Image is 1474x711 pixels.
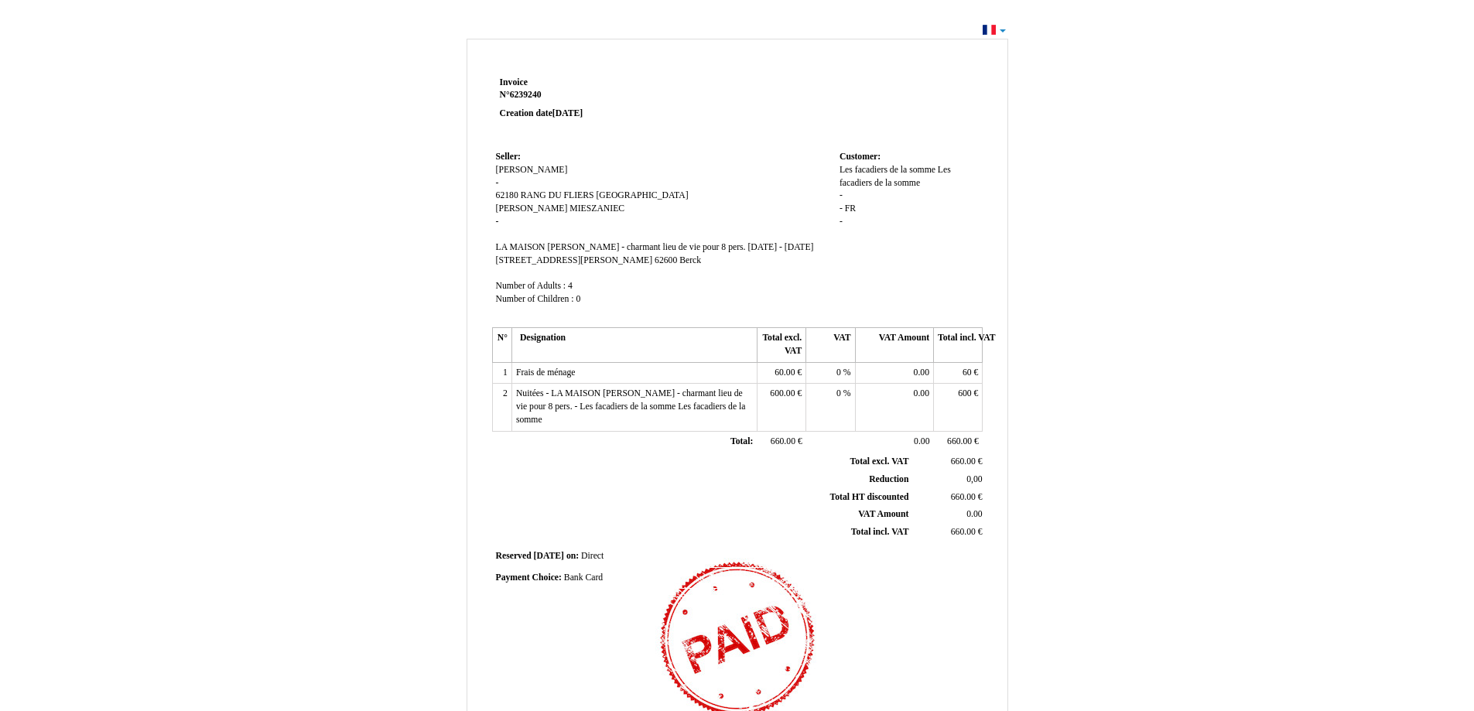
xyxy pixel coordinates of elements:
span: 60.00 [775,367,795,378]
span: Reserved [496,551,532,561]
span: Total HT discounted [829,492,908,502]
span: Frais de ménage [516,367,576,378]
span: 0 [576,294,580,304]
span: 62180 [496,190,518,200]
th: VAT [806,328,855,362]
span: [DATE] [534,551,564,561]
span: MIESZANIEC [569,203,624,214]
span: 62600 [655,255,677,265]
span: VAT Amount [858,509,908,519]
span: - [840,217,843,227]
th: N° [492,328,511,362]
span: Invoice [500,77,528,87]
span: [DATE] [552,108,583,118]
span: on: [566,551,579,561]
span: 600 [958,388,972,398]
td: 2 [492,384,511,431]
span: 660.00 [947,436,972,446]
span: LA MAISON [PERSON_NAME] - charmant lieu de vie pour 8 pers. [496,242,746,252]
span: Nuitées - LA MAISON [PERSON_NAME] - charmant lieu de vie pour 8 pers. - Les facadiers de la somme... [516,388,746,424]
th: Designation [511,328,757,362]
span: 0.00 [966,509,982,519]
span: Total: [730,436,753,446]
span: [PERSON_NAME] [496,165,568,175]
td: € [757,384,805,431]
span: Berck [679,255,701,265]
th: VAT Amount [855,328,933,362]
span: - [840,203,843,214]
td: € [757,431,805,453]
td: 1 [492,362,511,384]
span: Seller: [496,152,521,162]
span: Customer: [840,152,881,162]
td: € [911,453,985,470]
span: Number of Children : [496,294,574,304]
td: € [911,524,985,542]
span: [GEOGRAPHIC_DATA] [596,190,688,200]
td: € [934,431,983,453]
td: % [806,384,855,431]
td: € [934,362,983,384]
span: - [496,217,499,227]
span: [PERSON_NAME] [496,203,568,214]
th: Total incl. VAT [934,328,983,362]
span: Direct [581,551,604,561]
span: - [496,178,499,188]
span: 60 [963,367,972,378]
td: % [806,362,855,384]
span: [STREET_ADDRESS][PERSON_NAME] [496,255,653,265]
span: 660.00 [951,456,976,467]
td: € [934,384,983,431]
span: [DATE] - [DATE] [747,242,813,252]
span: 660.00 [951,492,976,502]
span: 6239240 [510,90,542,100]
th: Total excl. VAT [757,328,805,362]
span: 0,00 [966,474,982,484]
span: Number of Adults : [496,281,566,291]
span: 4 [568,281,573,291]
span: Bank Card [564,573,603,583]
span: FR [845,203,856,214]
span: 600.00 [770,388,795,398]
strong: Creation date [500,108,583,118]
span: 660.00 [951,527,976,537]
span: Les facadiers de la somme [840,165,935,175]
span: Total incl. VAT [851,527,909,537]
span: 660.00 [771,436,795,446]
span: Reduction [869,474,908,484]
span: 0.00 [914,367,929,378]
span: 0.00 [914,388,929,398]
span: 0 [836,367,841,378]
span: RANG DU FLIERS [521,190,594,200]
strong: N° [500,89,685,101]
span: Payment Choice: [496,573,562,583]
span: 0.00 [914,436,929,446]
span: Les facadiers de la somme [840,165,951,188]
span: - [840,190,843,200]
span: Total excl. VAT [850,456,909,467]
td: € [911,488,985,506]
td: € [757,362,805,384]
span: 0 [836,388,841,398]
